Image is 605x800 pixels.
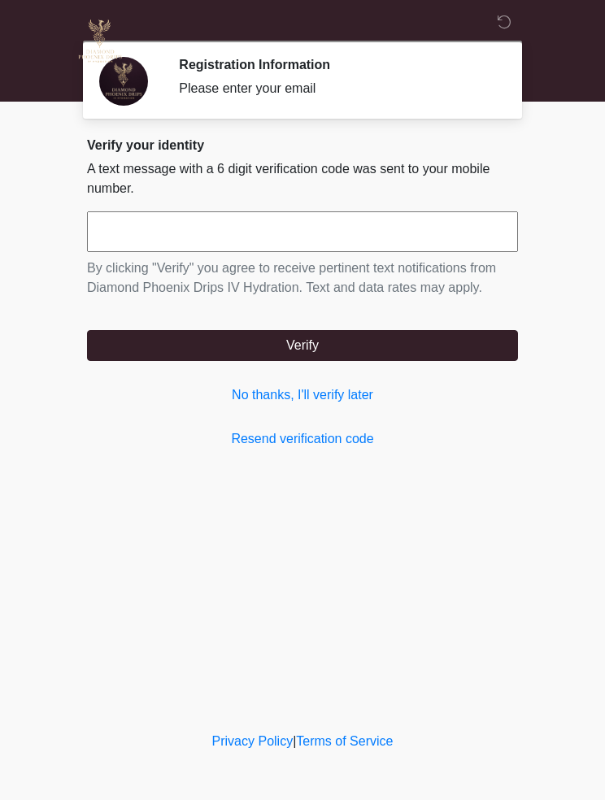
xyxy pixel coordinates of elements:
a: Terms of Service [296,734,393,748]
div: Please enter your email [179,79,494,98]
a: Privacy Policy [212,734,294,748]
img: Diamond Phoenix Drips IV Hydration Logo [71,12,129,71]
a: No thanks, I'll verify later [87,385,518,405]
h2: Verify your identity [87,137,518,153]
p: A text message with a 6 digit verification code was sent to your mobile number. [87,159,518,198]
a: | [293,734,296,748]
a: Resend verification code [87,429,518,449]
p: By clicking "Verify" you agree to receive pertinent text notifications from Diamond Phoenix Drips... [87,259,518,298]
button: Verify [87,330,518,361]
